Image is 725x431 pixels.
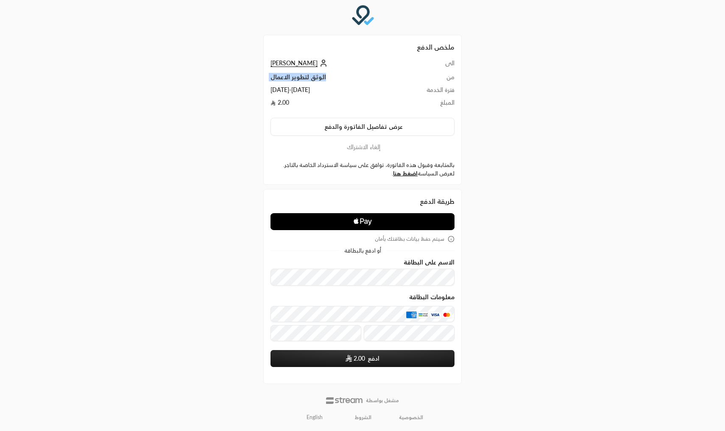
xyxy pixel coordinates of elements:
span: أو ادفع بالبطاقة [344,248,381,253]
a: الخصوصية [399,414,423,421]
span: [PERSON_NAME] [270,59,318,67]
h2: ملخص الدفع [270,42,455,52]
div: معلومات البطاقة [270,294,455,344]
legend: معلومات البطاقة [270,294,455,300]
td: فترة الخدمة [395,86,455,98]
a: English [302,411,327,424]
input: رمز التحقق CVC [364,325,455,341]
span: 2.00 [354,354,365,363]
button: عرض تفاصيل الفاتورة والدفع [270,118,455,136]
td: [DATE] - [DATE] [270,86,395,98]
td: الى [395,59,455,73]
p: مشغل بواسطة [366,397,399,404]
img: MADA [418,311,428,318]
button: ادفع SAR2.00 [270,350,455,367]
a: الشروط [355,414,371,421]
img: AMEX [406,311,416,318]
td: من [395,73,455,86]
input: بطاقة ائتمانية [270,306,455,322]
img: Visa [430,311,440,318]
label: الاسم على البطاقة [404,259,455,266]
img: Company Logo [351,5,374,28]
input: تاريخ الانتهاء [270,325,361,341]
td: المبلغ [395,98,455,111]
img: MasterCard [441,311,452,318]
a: اضغط هنا [393,170,418,177]
button: إلغاء الاشتراك [270,142,455,152]
td: 2.00 [270,98,395,111]
a: [PERSON_NAME] [270,59,329,67]
span: سيتم حفظ بيانات بطاقتك بأمان [375,236,444,242]
td: الوثق لتطوير الاعمال [270,73,395,86]
div: الاسم على البطاقة [270,259,455,286]
img: SAR [346,355,352,362]
label: بالمتابعة وقبول هذه الفاتورة، توافق على سياسة الاسترداد الخاصة بالتاجر. لعرض السياسة . [270,161,455,178]
div: طريقة الدفع [270,196,455,206]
